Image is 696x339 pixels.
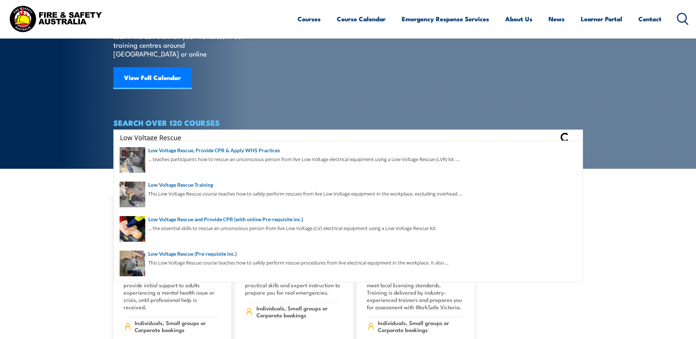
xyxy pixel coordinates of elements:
a: Low Voltage Rescue and Provide CPR (with online Pre-requisite inc.) [120,215,577,223]
span: Individuals, Small groups or Corporate bookings [256,305,340,318]
a: Contact [638,9,662,29]
span: Individuals, Small groups or Corporate bookings [378,319,462,333]
a: View Full Calendar [113,67,192,89]
a: Low Voltage Rescue Training [120,181,577,189]
p: This course is designed for learners in [GEOGRAPHIC_DATA] who need to meet local licensing standa... [367,267,462,311]
a: Course Calendar [337,9,386,29]
form: Search form [121,132,558,142]
a: Low Voltage Rescue (Pre-requisite inc.) [120,250,577,258]
a: Learner Portal [581,9,622,29]
span: Individuals, Small groups or Corporate bookings [135,319,219,333]
a: About Us [505,9,532,29]
h4: SEARCH OVER 120 COURSES [113,119,583,127]
a: Low Voltage Rescue, Provide CPR & Apply WHS Practices [120,146,577,154]
p: Find a course thats right for you and your team. We can train on your worksite, in our training c... [113,23,247,58]
a: Courses [298,9,321,29]
button: Search magnifier button [570,132,580,142]
input: Search input [120,132,557,143]
p: This classroom-based course teaches you how to recognise, approach, and provide initial support t... [124,267,219,311]
a: News [549,9,565,29]
a: Emergency Response Services [402,9,489,29]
